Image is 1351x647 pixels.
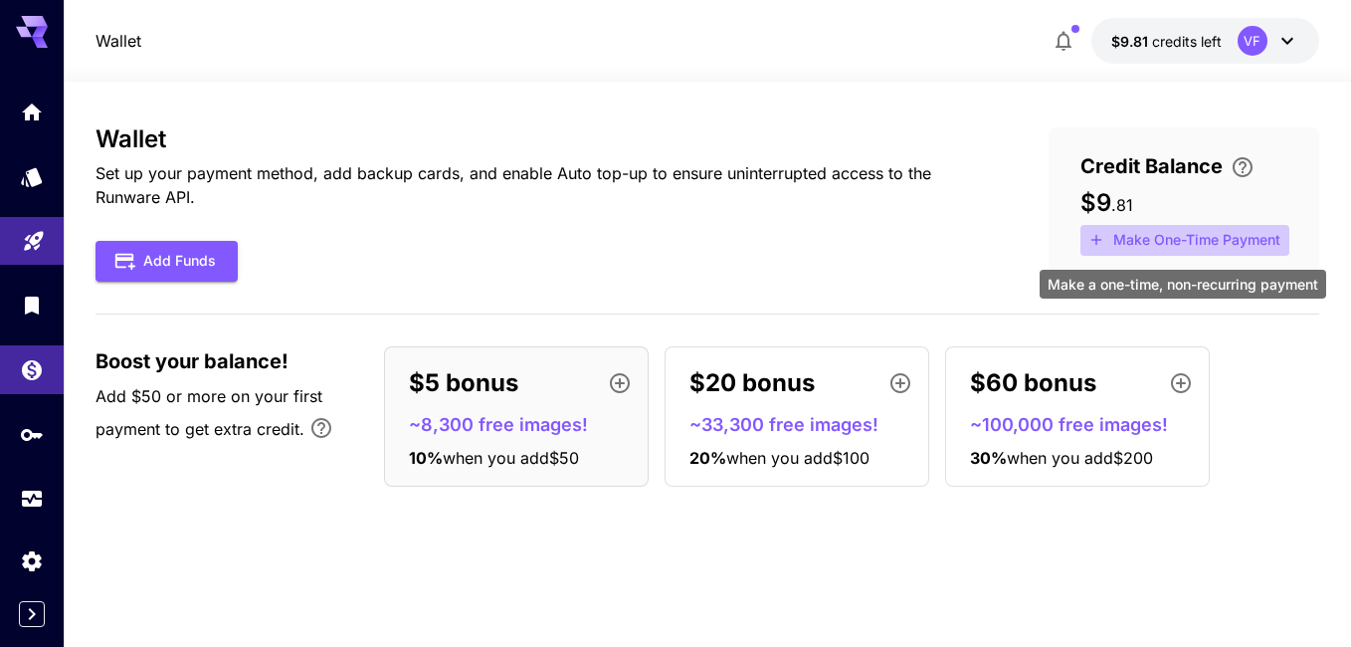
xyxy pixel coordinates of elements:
[96,29,141,53] a: Wallet
[970,411,1201,438] p: ~100,000 free images!
[1223,155,1262,179] button: Enter your card details and choose an Auto top-up amount to avoid service interruptions. We'll au...
[301,408,341,448] button: Bonus applies only to your first payment, up to 30% on the first $1,000.
[970,365,1096,401] p: $60 bonus
[1238,26,1267,56] div: VF
[22,222,46,247] div: Playground
[1080,151,1223,181] span: Credit Balance
[20,416,44,441] div: API Keys
[96,29,141,53] nav: breadcrumb
[1080,188,1111,217] span: $9
[20,158,44,183] div: Models
[20,548,44,573] div: Settings
[96,346,289,376] span: Boost your balance!
[1080,225,1289,256] button: Make a one-time, non-recurring payment
[689,448,726,468] span: 20 %
[689,365,815,401] p: $20 bonus
[443,448,579,468] span: when you add $50
[409,365,518,401] p: $5 bonus
[689,411,920,438] p: ~33,300 free images!
[1040,270,1326,299] div: Make a one-time, non-recurring payment
[970,448,1007,468] span: 30 %
[19,601,45,627] button: Expand sidebar
[1007,448,1153,468] span: when you add $200
[1111,195,1133,215] span: . 81
[1111,31,1222,52] div: $9.81
[726,448,869,468] span: when you add $100
[409,448,443,468] span: 10 %
[96,386,322,439] span: Add $50 or more on your first payment to get extra credit.
[1152,33,1222,50] span: credits left
[1091,18,1319,64] button: $9.81VF
[20,94,44,118] div: Home
[96,161,984,209] p: Set up your payment method, add backup cards, and enable Auto top-up to ensure uninterrupted acce...
[20,357,44,382] div: Wallet
[409,411,640,438] p: ~8,300 free images!
[96,125,984,153] h3: Wallet
[20,480,44,505] div: Usage
[20,293,44,318] div: Library
[1111,33,1152,50] span: $9.81
[96,241,238,282] button: Add Funds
